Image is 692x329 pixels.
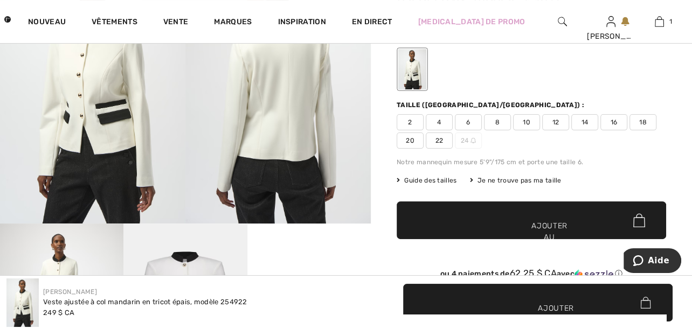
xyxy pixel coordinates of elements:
[669,18,672,25] font: 1
[615,269,622,278] font: ⓘ
[398,49,426,89] div: Vanille/Noir
[655,15,664,28] img: Mon sac
[4,9,11,30] img: 1ère Avenue
[470,138,476,143] img: ring-m.svg
[406,137,414,144] font: 20
[437,118,441,126] font: 4
[43,309,74,317] font: 249 $ CA
[639,118,647,126] font: 18
[611,118,618,126] font: 16
[6,278,39,327] img: Veste ajustée à col mandarin en tricot épais style 254922
[397,268,666,283] div: ou 4 paiements de62.25 $ CAavecSezzle Cliquez pour en savoir plus sur Sezzle
[587,32,650,41] font: [PERSON_NAME]
[523,118,530,126] font: 10
[352,16,392,27] a: En direct
[606,15,615,28] img: Mes informations
[163,17,189,26] font: Vente
[575,269,613,279] img: Sezzle
[624,248,681,275] iframe: Ouvre un widget dans lequel vous pouvez trouver plus d'informations
[510,268,557,278] font: 62.25 $ CA
[408,118,412,126] font: 2
[418,17,525,26] font: [MEDICAL_DATA] de promo
[461,137,469,144] font: 24
[352,17,392,26] font: En direct
[606,16,615,26] a: Se connecter
[43,288,97,296] a: [PERSON_NAME]
[418,16,525,27] a: [MEDICAL_DATA] de promo
[397,158,583,166] font: Notre mannequin mesure 5'9"/175 cm et porte une taille 6.
[214,17,252,26] font: Marques
[92,17,137,26] font: Vêtements
[435,137,444,144] font: 22
[28,17,66,29] a: Nouveau
[278,17,326,26] font: Inspiration
[558,15,567,28] img: rechercher sur le site
[633,214,645,228] img: Bag.svg
[440,269,510,278] font: ou 4 paiements de
[582,118,589,126] font: 14
[552,118,559,126] font: 12
[92,17,137,29] a: Vêtements
[478,177,562,184] font: Je ne trouve pas ma taille
[214,17,252,29] a: Marques
[531,220,568,254] font: Ajouter au panier
[466,118,470,126] font: 6
[635,15,683,28] a: 1
[640,297,651,309] img: Bag.svg
[28,17,66,26] font: Nouveau
[43,298,247,306] font: Veste ajustée à col mandarin en tricot épais, modèle 254922
[397,101,584,109] font: Taille ([GEOGRAPHIC_DATA]/[GEOGRAPHIC_DATA]) :
[495,118,500,126] font: 8
[557,269,575,278] font: avec
[163,17,189,29] a: Vente
[404,177,456,184] font: Guide des tailles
